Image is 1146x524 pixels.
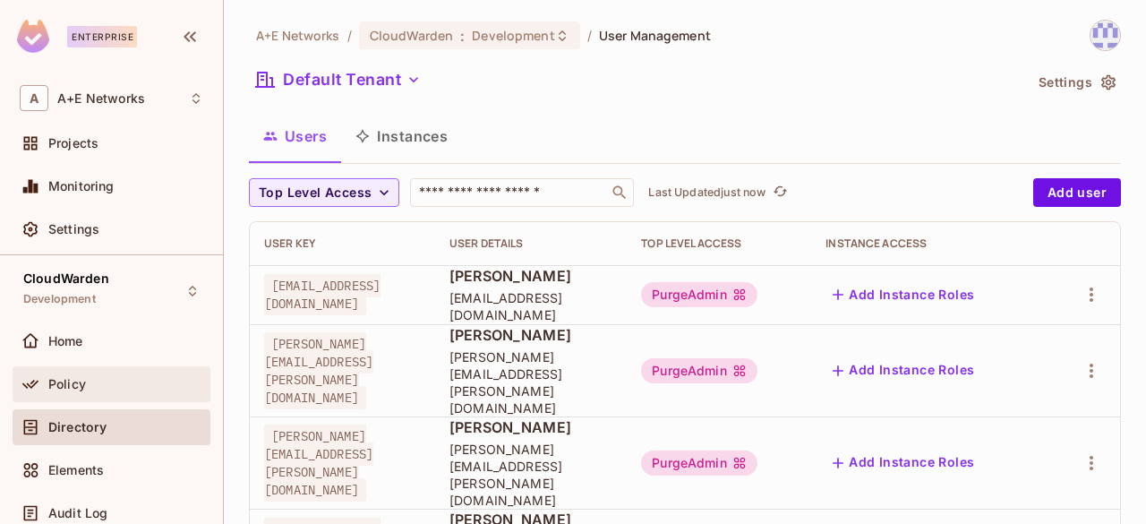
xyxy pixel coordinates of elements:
[17,20,49,53] img: SReyMgAAAABJRU5ErkJggg==
[769,182,791,203] button: refresh
[1033,178,1121,207] button: Add user
[765,182,791,203] span: Click to refresh data
[23,292,96,306] span: Development
[48,377,86,391] span: Policy
[48,222,99,236] span: Settings
[264,236,421,251] div: User Key
[449,266,612,286] span: [PERSON_NAME]
[23,271,109,286] span: CloudWarden
[264,425,373,502] span: [PERSON_NAME][EMAIL_ADDRESS][PERSON_NAME][DOMAIN_NAME]
[641,451,757,476] div: PurgeAdmin
[1090,21,1120,50] img: Muhammad Kassali
[641,236,797,251] div: Top Level Access
[48,179,115,193] span: Monitoring
[249,114,341,159] button: Users
[648,185,765,200] p: Last Updated just now
[264,332,373,409] span: [PERSON_NAME][EMAIL_ADDRESS][PERSON_NAME][DOMAIN_NAME]
[449,325,612,345] span: [PERSON_NAME]
[449,289,612,323] span: [EMAIL_ADDRESS][DOMAIN_NAME]
[48,420,107,434] span: Directory
[773,184,788,202] span: refresh
[825,236,1032,251] div: Instance Access
[641,358,757,383] div: PurgeAdmin
[57,91,145,106] span: Workspace: A+E Networks
[825,356,981,385] button: Add Instance Roles
[449,441,612,509] span: [PERSON_NAME][EMAIL_ADDRESS][PERSON_NAME][DOMAIN_NAME]
[587,27,592,44] li: /
[825,449,981,477] button: Add Instance Roles
[459,29,466,43] span: :
[20,85,48,111] span: A
[341,114,462,159] button: Instances
[249,178,399,207] button: Top Level Access
[48,463,104,477] span: Elements
[825,280,981,309] button: Add Instance Roles
[449,417,612,437] span: [PERSON_NAME]
[259,182,372,204] span: Top Level Access
[599,27,711,44] span: User Management
[264,274,381,315] span: [EMAIL_ADDRESS][DOMAIN_NAME]
[641,282,757,307] div: PurgeAdmin
[472,27,554,44] span: Development
[1031,68,1121,97] button: Settings
[48,334,83,348] span: Home
[449,236,612,251] div: User Details
[347,27,352,44] li: /
[249,65,428,94] button: Default Tenant
[449,348,612,417] span: [PERSON_NAME][EMAIL_ADDRESS][PERSON_NAME][DOMAIN_NAME]
[48,506,107,520] span: Audit Log
[256,27,340,44] span: the active workspace
[48,136,98,150] span: Projects
[370,27,453,44] span: CloudWarden
[67,26,137,47] div: Enterprise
